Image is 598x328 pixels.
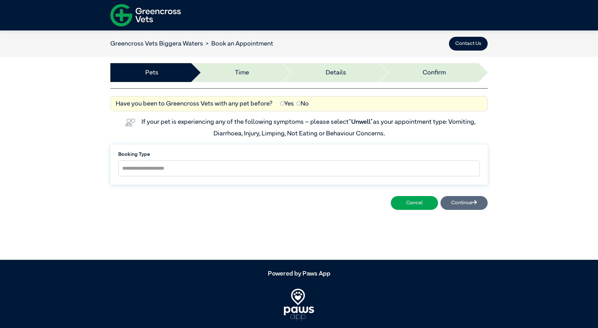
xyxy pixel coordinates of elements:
img: f-logo [110,2,181,29]
button: Contact Us [449,37,488,51]
label: No [296,99,309,108]
img: vet [123,116,138,129]
button: Cancel [391,196,438,210]
input: Yes [280,101,284,106]
label: Have you been to Greencross Vets with any pet before? [116,99,273,108]
label: Booking Type [118,151,480,158]
h5: Powered by Paws App [110,270,488,277]
label: If your pet is experiencing any of the following symptoms – please select as your appointment typ... [141,119,477,136]
a: Pets [145,68,158,77]
nav: breadcrumb [110,39,273,48]
li: Book an Appointment [203,39,273,48]
a: Greencross Vets Biggera Waters [110,41,203,47]
input: No [296,101,301,106]
span: “Unwell” [349,119,373,125]
img: PawsApp [284,289,314,320]
label: Yes [280,99,294,108]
